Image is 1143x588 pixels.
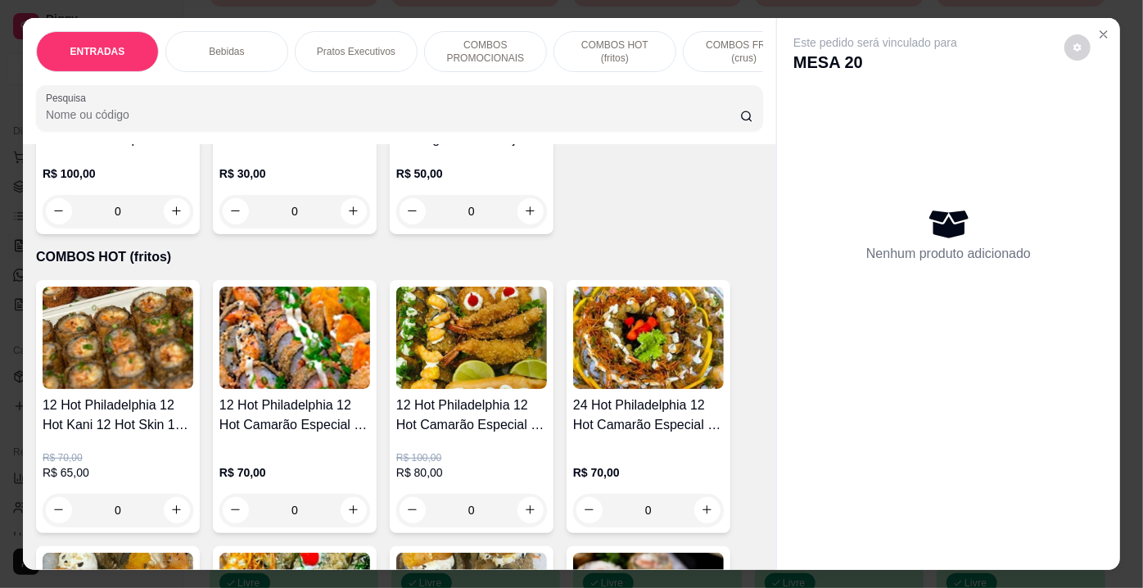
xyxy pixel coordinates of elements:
button: increase-product-quantity [517,198,544,224]
p: R$ 50,00 [396,165,547,182]
img: product-image [43,287,193,389]
label: Pesquisa [46,91,92,105]
h4: 12 Hot Philadelphia 12 Hot Camarão Especial 02 Harumaki de Queijo 07 HotBall 03 [GEOGRAPHIC_DATA]... [396,396,547,435]
input: Pesquisa [46,106,740,123]
button: decrease-product-quantity [46,497,72,523]
button: decrease-product-quantity [223,497,249,523]
p: COMBOS FRIOS (crus) [697,38,792,65]
h4: 24 Hot Philadelphia 12 Hot Camarão Especial 12 Hot Butterfly [573,396,724,435]
p: R$ 30,00 [219,165,370,182]
p: COMBOS PROMOCIONAIS [438,38,533,65]
p: R$ 70,00 [573,464,724,481]
p: Bebidas [209,45,244,58]
p: R$ 70,00 [219,464,370,481]
h4: 12 Hot Philadelphia 12 Hot Camarão Especial 12 Hot Skin [219,396,370,435]
p: R$ 80,00 [396,464,547,481]
button: increase-product-quantity [164,497,190,523]
button: increase-product-quantity [341,497,367,523]
h4: 12 Hot Philadelphia 12 Hot Kani 12 Hot Skin 12 Hot Butterfly [43,396,193,435]
button: increase-product-quantity [341,198,367,224]
p: COMBOS HOT (fritos) [567,38,662,65]
button: decrease-product-quantity [400,198,426,224]
p: Este pedido será vinculado para [793,34,957,51]
img: product-image [396,287,547,389]
p: R$ 70,00 [43,451,193,464]
p: ENTRADAS [70,45,125,58]
button: Close [1091,21,1117,47]
img: product-image [573,287,724,389]
button: decrease-product-quantity [1064,34,1091,61]
p: MESA 20 [793,51,957,74]
p: Pratos Executivos [317,45,395,58]
p: R$ 65,00 [43,464,193,481]
img: product-image [219,287,370,389]
p: COMBOS HOT (fritos) [36,247,763,267]
p: Nenhum produto adicionado [866,244,1031,264]
button: decrease-product-quantity [223,198,249,224]
p: R$ 100,00 [43,165,193,182]
p: R$ 100,00 [396,451,547,464]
